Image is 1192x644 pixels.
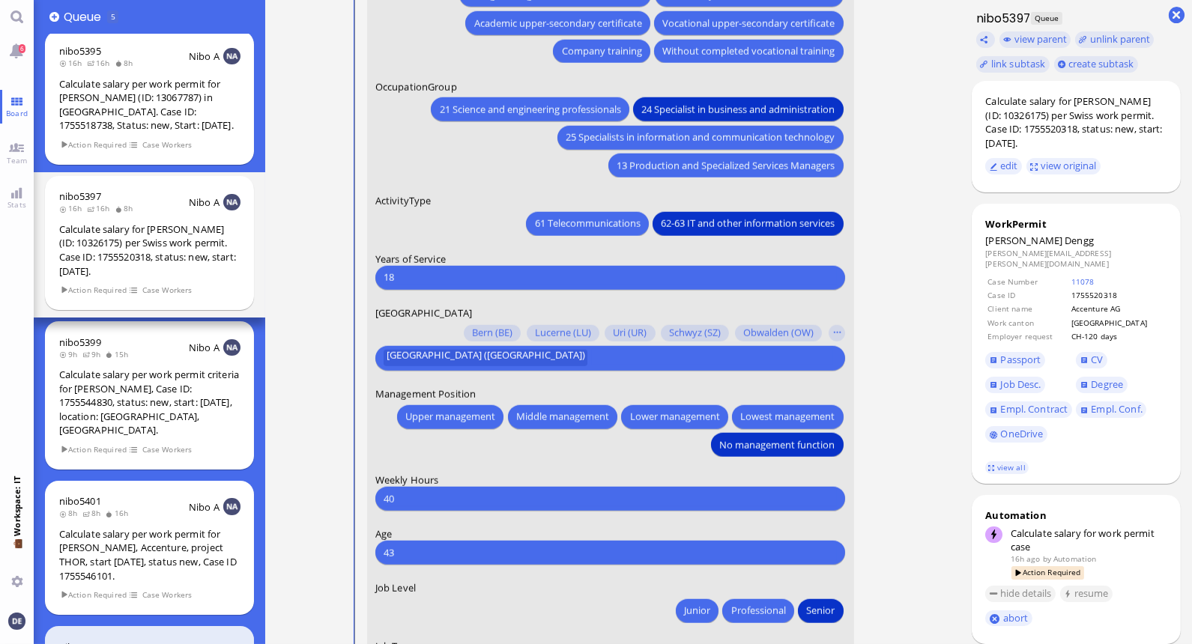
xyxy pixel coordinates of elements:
[223,339,240,356] img: NA
[375,581,415,595] span: Job Level
[111,11,115,22] span: 5
[1091,377,1123,391] span: Degree
[740,409,835,425] span: Lowest management
[976,56,1050,73] task-group-action-menu: link subtask
[742,328,813,340] span: Obwalden (OW)
[1065,234,1094,247] span: Dengg
[19,44,25,53] span: 6
[431,97,629,121] button: 21 Science and engineering professionals
[621,405,727,429] button: Lower management
[223,48,240,64] img: NA
[985,508,1167,522] div: Automation
[985,610,1032,626] button: abort
[1001,402,1068,416] span: Empl. Contract
[662,16,835,31] span: Vocational upper-secondary certificate
[472,328,512,340] span: Bern (BE)
[223,194,240,210] img: NA
[985,94,1167,150] div: Calculate salary for [PERSON_NAME] (ID: 10326175) per Swiss work permit. Case ID: 1755520318, sta...
[189,500,220,514] span: Nibo A
[654,11,843,35] button: Vocational upper-secondary certificate
[189,195,220,209] span: Nibo A
[806,604,835,619] span: Senior
[1076,401,1146,418] a: Empl. Conf.
[734,325,821,341] button: Obwalden (OW)
[526,212,648,236] button: 61 Telecommunications
[608,154,843,177] button: 13 Production and Specialized Services Managers
[1091,353,1103,366] span: CV
[4,199,30,210] span: Stats
[375,306,471,320] span: [GEOGRAPHIC_DATA]
[59,527,240,583] div: Calculate salary per work permit for [PERSON_NAME], Accenture, project THOR, start [DATE], status...
[1071,289,1166,301] td: 1755520318
[1026,158,1101,174] button: view original
[976,31,996,48] button: Copy ticket nibo5397 link to clipboard
[641,102,835,118] span: 24 Specialist in business and administration
[987,330,1068,342] td: Employer request
[683,604,710,619] span: Junior
[515,409,608,425] span: Middle management
[386,350,584,367] span: [GEOGRAPHIC_DATA] ([GEOGRAPHIC_DATA])
[115,203,138,213] span: 8h
[534,216,640,231] span: 61 Telecommunications
[60,139,127,151] span: Action Required
[732,405,843,429] button: Lowest management
[1076,377,1127,393] a: Degree
[1076,352,1107,368] a: CV
[613,328,647,340] span: Uri (UR)
[669,328,721,340] span: Schwyz (SZ)
[1053,553,1096,564] span: automation@bluelakelegal.com
[553,40,650,64] button: Company training
[985,461,1029,474] a: view all
[189,341,220,354] span: Nibo A
[375,80,456,94] span: OccupationGroup
[142,139,193,151] span: Case Workers
[60,443,127,456] span: Action Required
[1071,303,1166,315] td: Accenture AG
[82,508,106,518] span: 8h
[59,189,101,203] a: nibo5397
[719,437,835,453] span: No management function
[1031,12,1062,25] span: Queue
[59,349,82,359] span: 9h
[105,508,133,518] span: 16h
[661,325,729,341] button: Schwyz (SZ)
[654,40,843,64] button: Without completed vocational training
[985,248,1167,270] dd: [PERSON_NAME][EMAIL_ADDRESS][PERSON_NAME][DOMAIN_NAME]
[59,494,101,508] a: nibo5401
[557,126,843,150] button: 25 Specialists in information and communication technology
[223,498,240,514] img: NA
[1091,402,1142,416] span: Empl. Conf.
[605,325,655,341] button: Uri (UR)
[142,284,193,297] span: Case Workers
[439,102,620,118] span: 21 Science and engineering professionals
[384,350,587,367] button: [GEOGRAPHIC_DATA] ([GEOGRAPHIC_DATA])
[985,352,1045,368] a: Passport
[653,212,843,236] button: 62-63 IT and other information services
[722,599,793,623] button: Professional
[985,158,1022,174] button: edit
[987,303,1068,315] td: Client name
[1054,56,1139,73] button: create subtask
[375,527,391,541] span: Age
[1071,317,1166,329] td: [GEOGRAPHIC_DATA]
[59,335,101,349] span: nibo5399
[507,405,617,429] button: Middle management
[526,325,599,341] button: Lucerne (LU)
[142,443,193,456] span: Case Workers
[82,349,106,359] span: 9h
[142,589,193,601] span: Case Workers
[115,58,138,68] span: 8h
[985,586,1056,602] button: hide details
[629,409,719,425] span: Lower management
[87,203,115,213] span: 16h
[64,8,106,25] span: Queue
[59,44,101,58] a: nibo5395
[60,589,127,601] span: Action Required
[59,368,240,437] div: Calculate salary per work permit criteria for [PERSON_NAME], Case ID: 1755544830, status: new, st...
[375,473,438,487] span: Weekly Hours
[798,599,843,623] button: Senior
[59,203,87,213] span: 16h
[991,57,1046,70] span: link subtask
[985,401,1071,418] a: Empl. Contract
